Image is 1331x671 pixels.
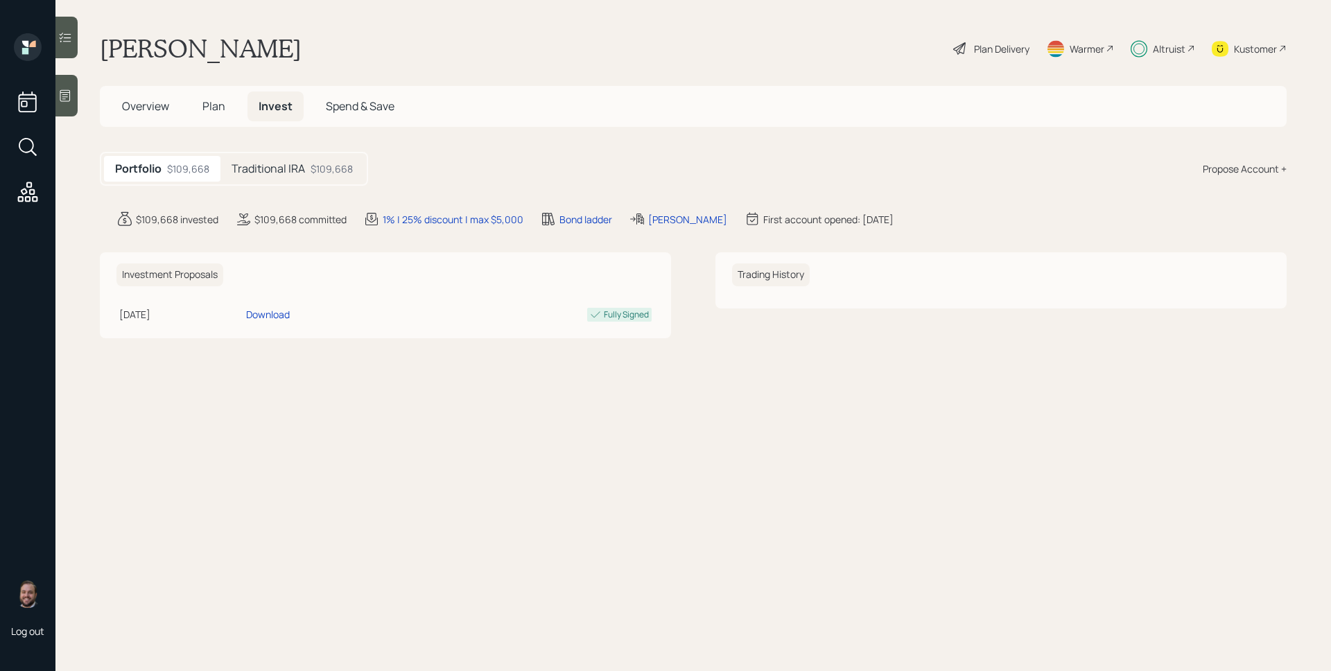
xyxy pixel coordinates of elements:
[383,212,523,227] div: 1% | 25% discount | max $5,000
[115,162,162,175] h5: Portfolio
[11,625,44,638] div: Log out
[122,98,169,114] span: Overview
[246,307,290,322] div: Download
[259,98,293,114] span: Invest
[1070,42,1104,56] div: Warmer
[311,162,353,176] div: $109,668
[559,212,612,227] div: Bond ladder
[1234,42,1277,56] div: Kustomer
[1153,42,1185,56] div: Altruist
[326,98,394,114] span: Spend & Save
[1203,162,1287,176] div: Propose Account +
[732,263,810,286] h6: Trading History
[119,307,241,322] div: [DATE]
[232,162,305,175] h5: Traditional IRA
[136,212,218,227] div: $109,668 invested
[648,212,727,227] div: [PERSON_NAME]
[100,33,302,64] h1: [PERSON_NAME]
[763,212,894,227] div: First account opened: [DATE]
[116,263,223,286] h6: Investment Proposals
[604,308,649,321] div: Fully Signed
[974,42,1029,56] div: Plan Delivery
[14,580,42,608] img: james-distasi-headshot.png
[202,98,225,114] span: Plan
[254,212,347,227] div: $109,668 committed
[167,162,209,176] div: $109,668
